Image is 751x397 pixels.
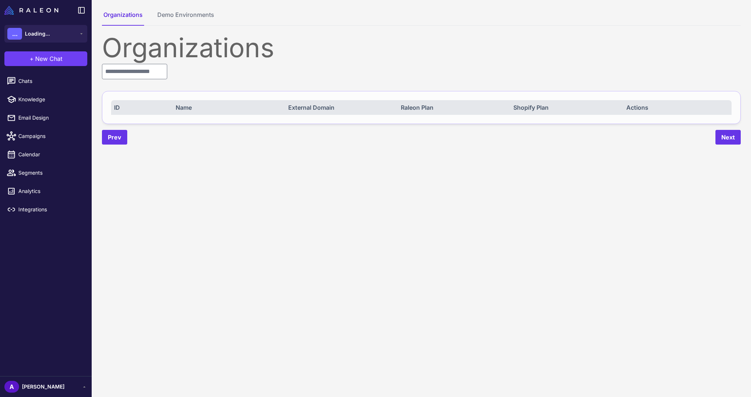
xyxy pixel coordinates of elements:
span: Chats [18,77,83,85]
span: New Chat [35,54,62,63]
span: Calendar [18,150,83,159]
div: Actions [626,103,729,112]
span: Analytics [18,187,83,195]
div: ... [7,28,22,40]
span: + [30,54,34,63]
div: Organizations [102,34,741,61]
span: Segments [18,169,83,177]
a: Chats [3,73,89,89]
button: Prev [102,130,127,145]
button: +New Chat [4,51,87,66]
a: Analytics [3,183,89,199]
a: Segments [3,165,89,181]
button: ...Loading... [4,25,87,43]
a: Email Design [3,110,89,125]
a: Knowledge [3,92,89,107]
span: Email Design [18,114,83,122]
a: Raleon Logo [4,6,61,15]
a: Calendar [3,147,89,162]
div: Name [176,103,278,112]
button: Demo Environments [156,10,216,26]
div: Shopify Plan [513,103,616,112]
button: Next [715,130,741,145]
span: Integrations [18,205,83,214]
div: External Domain [288,103,391,112]
span: Knowledge [18,95,83,103]
a: Integrations [3,202,89,217]
button: Organizations [102,10,144,26]
div: Raleon Plan [401,103,503,112]
div: ID [114,103,165,112]
img: Raleon Logo [4,6,58,15]
span: [PERSON_NAME] [22,383,65,391]
div: A [4,381,19,393]
a: Campaigns [3,128,89,144]
span: Loading... [25,30,50,38]
span: Campaigns [18,132,83,140]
